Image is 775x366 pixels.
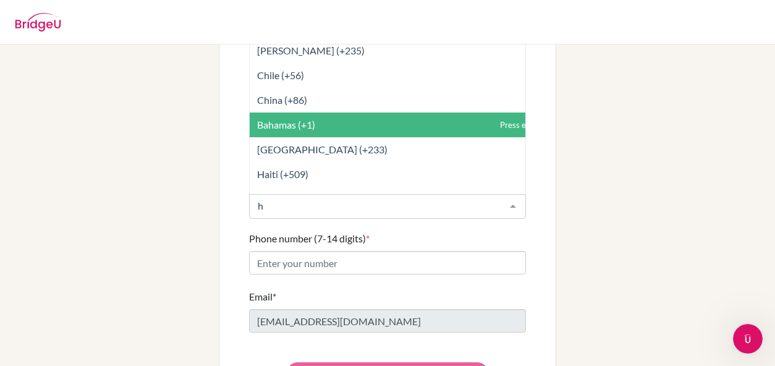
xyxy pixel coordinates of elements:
span: [GEOGRAPHIC_DATA] (+233) [257,143,387,155]
span: China (+86) [257,94,307,106]
span: Chile (+56) [257,69,304,81]
input: Select a code [255,200,501,212]
iframe: Intercom live chat [733,324,763,354]
label: Email* [249,289,276,304]
span: [GEOGRAPHIC_DATA] (+975) [257,193,387,205]
span: Haiti (+509) [257,168,308,180]
img: BridgeU logo [15,13,61,32]
span: Bahamas (+1) [257,119,315,130]
label: Phone number (7-14 digits) [249,231,370,246]
input: Enter your number [249,251,526,274]
span: [PERSON_NAME] (+235) [257,45,365,56]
